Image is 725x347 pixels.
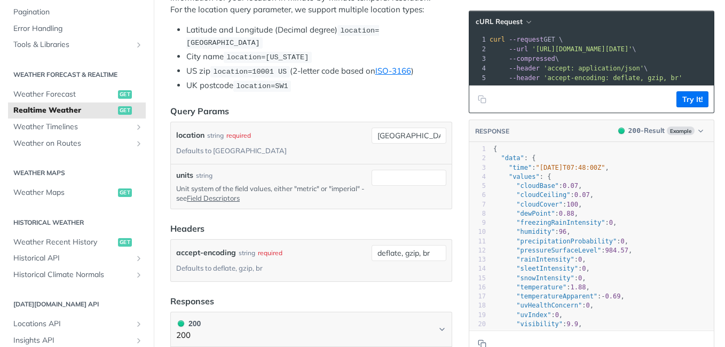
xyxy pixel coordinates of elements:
[493,210,578,217] span: : ,
[186,24,452,49] li: Latitude and Longitude (Decimal degree)
[620,238,624,245] span: 0
[490,45,636,53] span: \
[509,164,532,171] span: "time"
[516,191,570,199] span: "cloudCeiling"
[13,335,132,346] span: Insights API
[566,320,578,328] span: 9.9
[469,329,486,338] div: 21
[493,238,628,245] span: : ,
[516,265,578,272] span: "sleetIntensity"
[559,228,566,235] span: 96
[516,201,563,208] span: "cloudCover"
[469,191,486,200] div: 6
[8,234,146,250] a: Weather Recent Historyget
[8,250,146,266] a: Historical APIShow subpages for Historical API
[213,68,287,76] span: location=10001 US
[258,245,282,261] div: required
[543,74,682,82] span: 'accept-encoding: deflate, gzip, br'
[493,154,536,162] span: : {
[13,237,115,248] span: Weather Recent History
[516,228,555,235] span: "humidity"
[475,91,490,107] button: Copy to clipboard
[501,154,524,162] span: "data"
[8,316,146,332] a: Locations APIShow subpages for Locations API
[676,91,708,107] button: Try It!
[176,318,201,329] div: 200
[469,227,486,236] div: 10
[516,283,566,291] span: "temperature"
[469,154,486,163] div: 2
[490,36,563,43] span: GET \
[516,274,574,282] span: "snowIntensity"
[469,54,487,64] div: 3
[605,247,628,254] span: 984.57
[469,320,486,329] div: 20
[118,188,132,197] span: get
[628,125,665,136] div: - Result
[469,292,486,301] div: 17
[532,45,632,53] span: '[URL][DOMAIN_NAME][DATE]'
[493,201,582,208] span: : ,
[509,55,555,62] span: --compressed
[574,191,590,199] span: 0.07
[176,261,263,276] div: Defaults to deflate, gzip, br
[536,164,605,171] span: "[DATE]T07:48:00Z"
[559,210,574,217] span: 0.88
[196,171,212,180] div: string
[176,143,287,159] div: Defaults to [GEOGRAPHIC_DATA]
[176,329,201,342] p: 200
[613,125,708,136] button: 200200-ResultExample
[516,256,574,263] span: "rainIntensity"
[493,283,590,291] span: : ,
[472,17,534,27] button: cURL Request
[186,80,452,92] li: UK postcode
[469,274,486,283] div: 15
[469,218,486,227] div: 9
[8,218,146,227] h2: Historical Weather
[176,318,446,342] button: 200 200200
[509,45,528,53] span: --url
[586,302,589,309] span: 0
[469,246,486,255] div: 12
[118,238,132,247] span: get
[490,55,559,62] span: \
[135,271,143,279] button: Show subpages for Historical Climate Normals
[469,255,486,264] div: 13
[493,145,497,153] span: {
[493,274,586,282] span: : ,
[563,182,578,190] span: 0.07
[493,311,563,319] span: : ,
[236,82,288,90] span: location=SW1
[13,270,132,280] span: Historical Climate Normals
[13,7,143,18] span: Pagination
[516,210,555,217] span: "dewPoint"
[186,51,452,63] li: City name
[516,247,601,254] span: "pressureSurfaceLevel"
[543,65,644,72] span: 'accept: application/json'
[8,86,146,102] a: Weather Forecastget
[516,320,563,328] span: "visibility"
[493,182,582,190] span: : ,
[578,274,582,282] span: 0
[8,267,146,283] a: Historical Climate NormalsShow subpages for Historical Climate Normals
[13,319,132,329] span: Locations API
[469,200,486,209] div: 7
[13,122,132,132] span: Weather Timelines
[8,168,146,178] h2: Weather Maps
[170,295,214,307] div: Responses
[8,185,146,201] a: Weather Mapsget
[8,4,146,20] a: Pagination
[186,65,452,77] li: US zip (2-letter code based on )
[469,64,487,73] div: 4
[490,36,505,43] span: curl
[469,163,486,172] div: 3
[135,320,143,328] button: Show subpages for Locations API
[176,170,193,181] label: units
[493,320,582,328] span: : ,
[8,21,146,37] a: Error Handling
[469,209,486,218] div: 8
[207,128,224,143] div: string
[475,126,510,137] button: RESPONSE
[628,127,641,135] span: 200
[516,311,551,319] span: "uvIndex"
